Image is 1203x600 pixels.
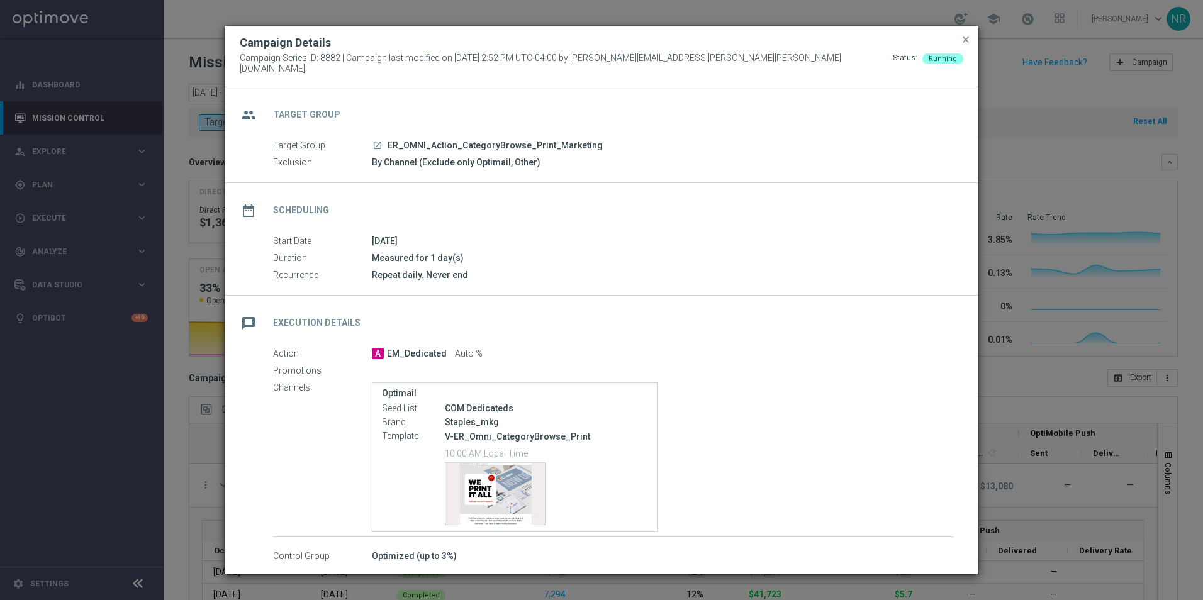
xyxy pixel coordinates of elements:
label: Recurrence [273,270,372,281]
i: message [237,312,260,335]
i: group [237,104,260,126]
span: EM_Dedicated [387,348,447,360]
div: Repeat daily. Never end [372,269,954,281]
h2: Campaign Details [240,35,331,50]
label: Seed List [382,403,445,414]
h2: Execution Details [273,317,361,329]
i: date_range [237,199,260,222]
span: ER_OMNI_Action_CategoryBrowse_Print_Marketing [388,140,603,152]
label: Control Group [273,551,372,562]
div: Optimized (up to 3%) [372,550,954,562]
div: Measured for 1 day(s) [372,252,954,264]
span: Auto % [455,348,483,360]
h2: Scheduling [273,204,329,216]
label: Duration [273,253,372,264]
h2: Target Group [273,109,340,121]
label: Template [382,431,445,442]
label: Promotions [273,365,372,377]
div: By Channel (Exclude only Optimail, Other) [372,156,954,169]
label: Action [273,348,372,360]
colored-tag: Running [922,53,963,63]
label: Optimail [382,388,648,399]
span: Running [929,55,957,63]
span: A [372,348,384,359]
label: Target Group [273,140,372,152]
div: Staples_mkg [445,416,648,428]
span: Campaign Series ID: 8882 | Campaign last modified on [DATE] 2:52 PM UTC-04:00 by [PERSON_NAME][EM... [240,53,893,74]
label: Channels [273,382,372,394]
span: close [961,35,971,45]
div: [DATE] [372,235,954,247]
i: launch [372,140,383,150]
div: Status: [893,53,917,74]
label: Start Date [273,236,372,247]
div: COM Dedicateds [445,402,648,414]
p: 10:00 AM Local Time [445,447,648,459]
p: V-ER_Omni_CategoryBrowse_Print [445,431,648,442]
label: Brand [382,417,445,428]
a: launch [372,140,383,152]
label: Exclusion [273,157,372,169]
